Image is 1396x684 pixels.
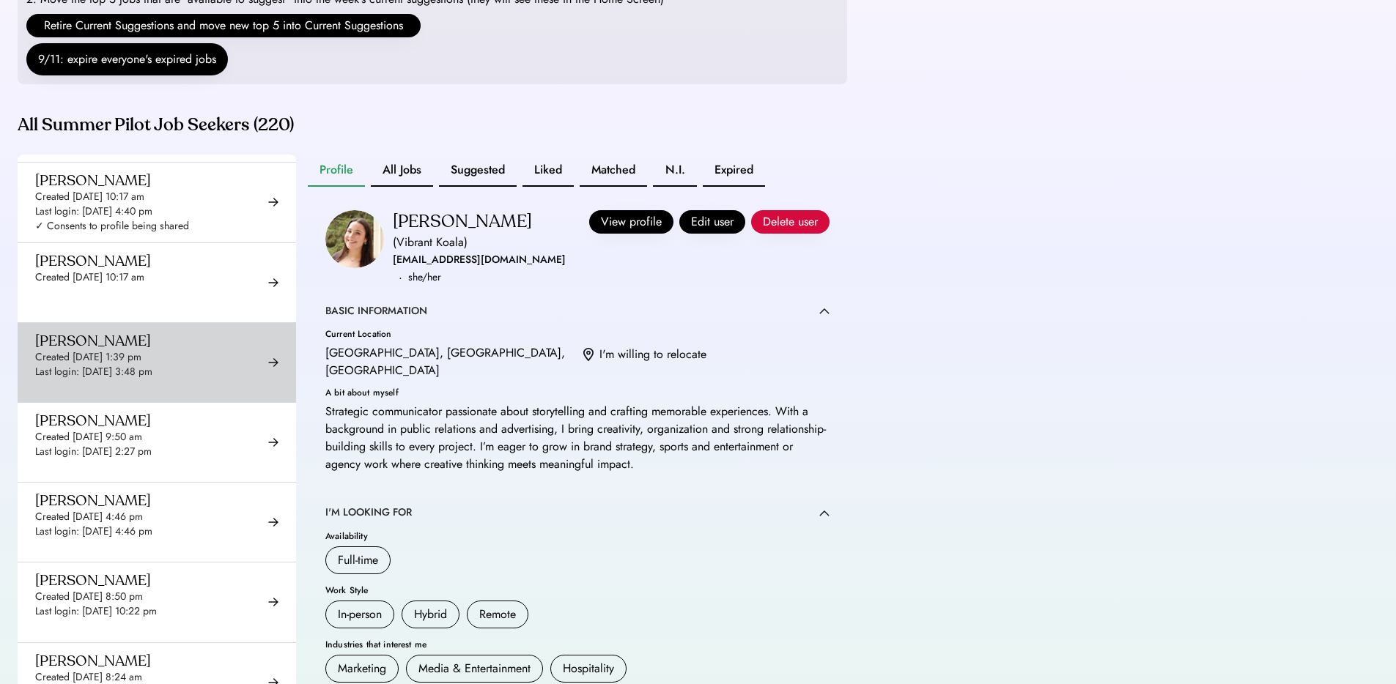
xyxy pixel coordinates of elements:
[35,590,143,604] div: Created [DATE] 8:50 pm
[325,344,572,379] div: [GEOGRAPHIC_DATA], [GEOGRAPHIC_DATA], [GEOGRAPHIC_DATA]
[35,270,144,285] div: Created [DATE] 10:17 am
[414,606,447,623] div: Hybrid
[308,155,365,187] button: Profile
[268,278,278,288] img: arrow-right-black.svg
[26,14,421,37] button: Retire Current Suggestions and move new top 5 into Current Suggestions
[653,155,697,187] button: N.I.
[325,505,412,520] div: I'M LOOKING FOR
[268,517,278,527] img: arrow-right-black.svg
[35,171,151,190] div: [PERSON_NAME]
[325,532,830,540] div: Availability
[35,510,143,524] div: Created [DATE] 4:46 pm
[522,155,574,187] button: Liked
[399,269,402,286] div: ·
[599,346,706,363] div: I'm willing to relocate
[35,190,144,204] div: Created [DATE] 10:17 am
[35,204,152,219] div: Last login: [DATE] 4:40 pm
[679,210,745,234] button: Edit user
[325,304,427,319] div: BASIC INFORMATION
[439,155,517,187] button: Suggested
[35,524,152,539] div: Last login: [DATE] 4:46 pm
[819,308,830,314] img: caret-up.svg
[35,350,141,365] div: Created [DATE] 1:39 pm
[393,251,566,269] div: [EMAIL_ADDRESS][DOMAIN_NAME]
[371,155,433,187] button: All Jobs
[35,652,151,670] div: [PERSON_NAME]
[338,606,382,623] div: In-person
[479,606,516,623] div: Remote
[583,348,594,363] img: location.svg
[563,660,614,677] div: Hospitality
[751,210,830,234] button: Delete user
[589,210,673,234] button: View profile
[393,210,532,234] div: [PERSON_NAME]
[35,571,151,590] div: [PERSON_NAME]
[338,660,386,677] div: Marketing
[393,234,468,251] div: (Vibrant Koala)
[418,660,531,677] div: Media & Entertainment
[580,155,647,187] button: Matched
[325,403,830,473] div: Strategic communicator passionate about storytelling and crafting memorable experiences. With a b...
[35,412,151,430] div: [PERSON_NAME]
[325,640,830,649] div: Industries that interest me
[338,551,378,569] div: Full-time
[35,445,152,459] div: Last login: [DATE] 2:27 pm
[268,357,278,368] img: arrow-right-black.svg
[703,155,765,187] button: Expired
[35,430,142,445] div: Created [DATE] 9:50 am
[35,252,151,270] div: [PERSON_NAME]
[408,269,441,286] div: she/her
[268,437,278,447] img: arrow-right-black.svg
[35,604,157,619] div: Last login: [DATE] 10:22 pm
[35,365,152,379] div: Last login: [DATE] 3:48 pm
[26,43,228,75] button: 9/11: expire everyone's expired jobs
[35,219,189,234] div: ✓ Consents to profile being shared
[35,491,151,510] div: [PERSON_NAME]
[819,510,830,516] img: caret-up.svg
[35,332,151,350] div: [PERSON_NAME]
[325,210,384,268] img: https%3A%2F%2F9c4076a67d41be3ea2c0407e1814dbd4.cdn.bubble.io%2Ff1750865448688x809484767749723900%...
[325,586,830,595] div: Work Style
[268,597,278,607] img: arrow-right-black.svg
[325,330,572,338] div: Current Location
[268,197,278,207] img: arrow-right-black.svg
[325,388,830,397] div: A bit about myself
[18,114,847,137] div: All Summer Pilot Job Seekers (220)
